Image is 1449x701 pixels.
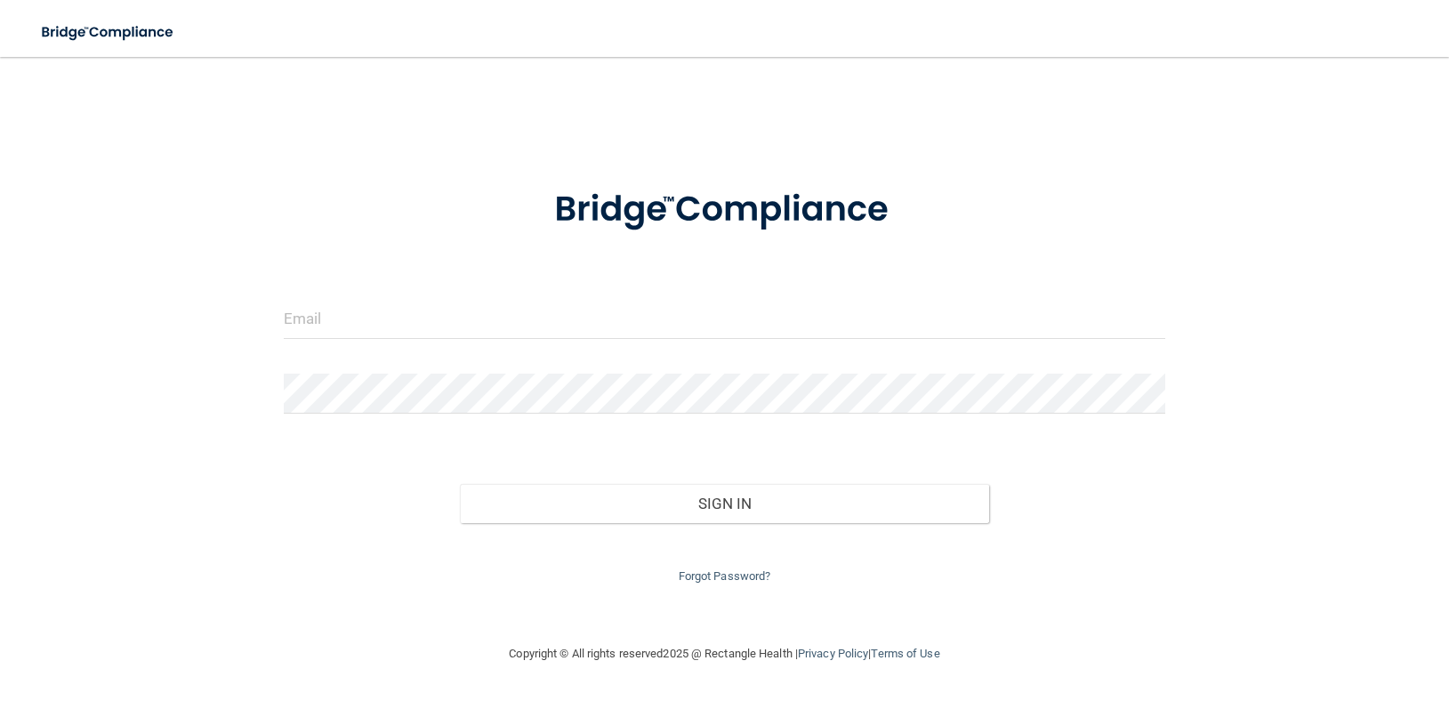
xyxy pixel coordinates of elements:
div: Copyright © All rights reserved 2025 @ Rectangle Health | | [400,625,1050,682]
img: bridge_compliance_login_screen.278c3ca4.svg [518,164,932,256]
input: Email [284,299,1165,339]
img: bridge_compliance_login_screen.278c3ca4.svg [27,14,190,51]
a: Privacy Policy [798,647,868,660]
button: Sign In [460,484,989,523]
a: Forgot Password? [679,569,771,583]
a: Terms of Use [871,647,939,660]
